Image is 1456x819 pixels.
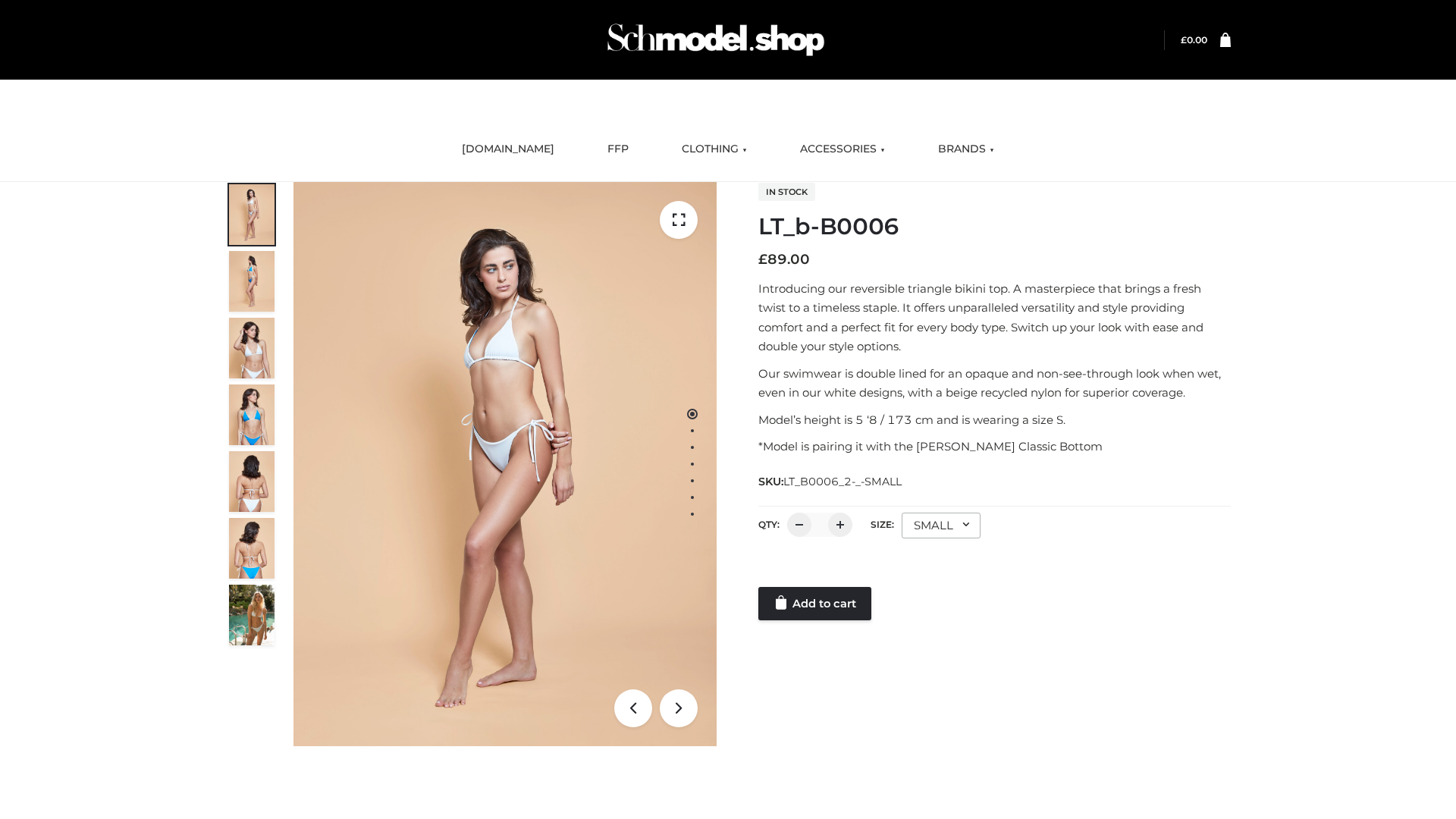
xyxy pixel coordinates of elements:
[783,475,902,488] span: LT_B0006_2-_-SMALL
[758,364,1231,403] p: Our swimwear is double lined for an opaque and non-see-through look when wet, even in our white d...
[670,133,758,166] a: CLOTHING
[758,183,815,201] span: In stock
[229,451,275,512] img: ArielClassicBikiniTop_CloudNine_AzureSky_OW114ECO_7-scaled.jpg
[758,213,1231,240] h1: LT_b-B0006
[758,251,767,268] span: £
[229,384,275,445] img: ArielClassicBikiniTop_CloudNine_AzureSky_OW114ECO_4-scaled.jpg
[758,472,903,491] span: SKU:
[1181,34,1187,45] span: £
[758,251,810,268] bdi: 89.00
[758,519,780,530] label: QTY:
[229,518,275,579] img: ArielClassicBikiniTop_CloudNine_AzureSky_OW114ECO_8-scaled.jpg
[758,279,1231,356] p: Introducing our reversible triangle bikini top. A masterpiece that brings a fresh twist to a time...
[229,585,275,645] img: Arieltop_CloudNine_AzureSky2.jpg
[1181,34,1207,45] a: £0.00
[293,182,717,746] img: ArielClassicBikiniTop_CloudNine_AzureSky_OW114ECO_1
[1181,34,1207,45] bdi: 0.00
[450,133,566,166] a: [DOMAIN_NAME]
[789,133,896,166] a: ACCESSORIES
[596,133,640,166] a: FFP
[758,410,1231,430] p: Model’s height is 5 ‘8 / 173 cm and is wearing a size S.
[602,10,830,70] img: Schmodel Admin 964
[229,251,275,312] img: ArielClassicBikiniTop_CloudNine_AzureSky_OW114ECO_2-scaled.jpg
[758,587,871,620] a: Add to cart
[229,184,275,245] img: ArielClassicBikiniTop_CloudNine_AzureSky_OW114ECO_1-scaled.jpg
[902,513,981,538] div: SMALL
[229,318,275,378] img: ArielClassicBikiniTop_CloudNine_AzureSky_OW114ECO_3-scaled.jpg
[927,133,1006,166] a: BRANDS
[758,437,1231,457] p: *Model is pairing it with the [PERSON_NAME] Classic Bottom
[871,519,894,530] label: Size:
